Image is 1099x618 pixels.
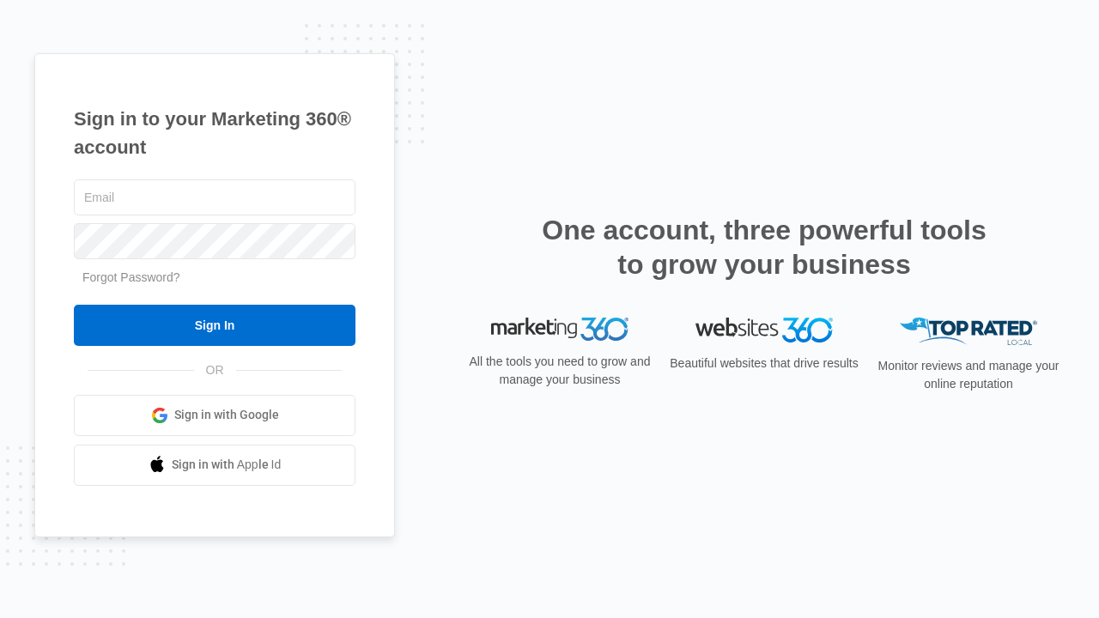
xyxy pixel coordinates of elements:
[74,105,355,161] h1: Sign in to your Marketing 360® account
[872,357,1065,393] p: Monitor reviews and manage your online reputation
[464,353,656,389] p: All the tools you need to grow and manage your business
[74,445,355,486] a: Sign in with Apple Id
[668,354,860,373] p: Beautiful websites that drive results
[172,456,282,474] span: Sign in with Apple Id
[82,270,180,284] a: Forgot Password?
[900,318,1037,346] img: Top Rated Local
[194,361,236,379] span: OR
[491,318,628,342] img: Marketing 360
[74,305,355,346] input: Sign In
[695,318,833,342] img: Websites 360
[537,213,992,282] h2: One account, three powerful tools to grow your business
[74,395,355,436] a: Sign in with Google
[174,406,279,424] span: Sign in with Google
[74,179,355,215] input: Email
